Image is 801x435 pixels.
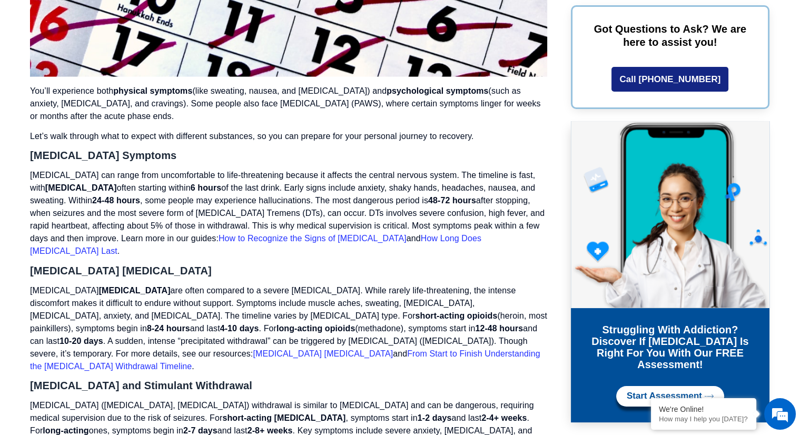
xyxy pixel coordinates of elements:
strong: 2-7 days [183,426,217,435]
div: Chat with us now [71,55,193,69]
a: Call [PHONE_NUMBER] [611,67,728,92]
div: Minimize live chat window [173,5,198,31]
strong: short-acting opioids [416,311,498,320]
h3: [MEDICAL_DATA] and Stimulant Withdrawal [30,380,547,391]
p: How may I help you today? [659,415,748,423]
a: How to Recognize the Signs of [MEDICAL_DATA] [219,234,407,243]
p: [MEDICAL_DATA] can range from uncomfortable to life-threatening because it affects the central ne... [30,169,547,258]
strong: [MEDICAL_DATA] [99,286,171,295]
p: You’ll experience both (like sweating, nausea, and [MEDICAL_DATA]) and (such as anxiety, [MEDICAL... [30,85,547,123]
strong: 4-10 days [220,324,259,333]
textarea: Type your message and hit 'Enter' [5,288,201,324]
span: Start Assessment [627,391,702,401]
strong: 8-24 hours [147,324,190,333]
strong: 24-48 hours [92,196,140,205]
strong: short-acting [MEDICAL_DATA] [222,413,345,422]
p: [MEDICAL_DATA] are often compared to a severe [MEDICAL_DATA]. While rarely life-threatening, the ... [30,284,547,373]
strong: 48-72 hours [428,196,476,205]
strong: 1-2 days [418,413,452,422]
strong: [MEDICAL_DATA] [45,183,117,192]
img: Online Suboxone Treatment - Opioid Addiction Treatment using phone [571,121,769,308]
h3: Struggling with addiction? Discover if [MEDICAL_DATA] is right for you with our FREE Assessment! [579,324,762,370]
span: Call [PHONE_NUMBER] [619,75,720,84]
a: Start Assessment [616,386,724,407]
strong: 2-8+ weeks [248,426,293,435]
strong: long-acting opioids [276,324,355,333]
strong: long-acting [43,426,88,435]
strong: 2-4+ weeks [481,413,527,422]
strong: psychological symptoms [387,86,488,95]
strong: 10-20 days [60,337,103,345]
strong: 12-48 hours [475,324,523,333]
a: From Start to Finish Understanding the [MEDICAL_DATA] Withdrawal Timeline [30,349,540,371]
div: We're Online! [659,405,748,413]
p: Let’s walk through what to expect with different substances, so you can prepare for your personal... [30,130,547,143]
h3: [MEDICAL_DATA] Symptoms [30,150,547,161]
a: [MEDICAL_DATA] [MEDICAL_DATA] [253,349,393,358]
div: Navigation go back [12,54,27,70]
span: We're online! [61,133,145,239]
strong: 6 hours [191,183,222,192]
p: Got Questions to Ask? We are here to assist you! [588,23,752,49]
strong: physical symptoms [113,86,192,95]
h3: [MEDICAL_DATA] [MEDICAL_DATA] [30,265,547,276]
